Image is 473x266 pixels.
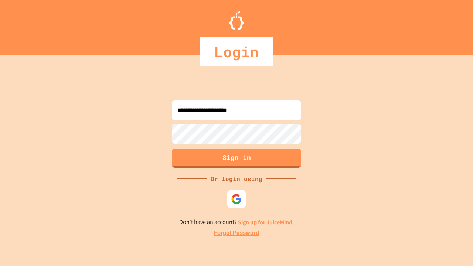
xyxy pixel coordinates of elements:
button: Sign in [172,149,301,168]
iframe: chat widget [412,204,466,236]
a: Sign up for JuiceMind. [238,218,294,226]
img: Logo.svg [229,11,244,30]
a: Forgot Password [214,229,259,238]
div: Or login using [207,174,266,183]
p: Don't have an account? [179,218,294,227]
div: Login [200,37,273,66]
iframe: chat widget [442,236,466,259]
img: google-icon.svg [231,194,242,205]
